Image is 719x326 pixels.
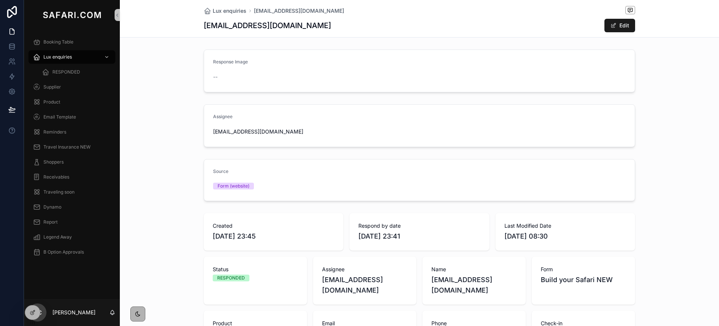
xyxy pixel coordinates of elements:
a: Traveling soon [28,185,115,199]
span: Build your Safari NEW [541,275,626,285]
a: Travel Insurance NEW [28,140,115,154]
a: B Option Approvals [28,245,115,259]
h1: [EMAIL_ADDRESS][DOMAIN_NAME] [204,20,331,31]
span: Last Modified Date [504,222,626,230]
span: Dynamo [43,204,61,210]
span: B Option Approvals [43,249,84,255]
span: Supplier [43,84,61,90]
div: Form (website) [218,183,249,189]
span: [EMAIL_ADDRESS][DOMAIN_NAME] [213,128,312,135]
span: Product [43,99,60,105]
span: Email Template [43,114,76,120]
span: Traveling soon [43,189,75,195]
span: Source [213,168,228,174]
a: Email Template [28,110,115,124]
span: Assignee [322,266,407,273]
span: Legend Away [43,234,72,240]
a: [EMAIL_ADDRESS][DOMAIN_NAME] [254,7,344,15]
div: RESPONDED [217,275,245,281]
span: Response Image [213,59,248,65]
a: Legend Away [28,230,115,244]
span: Created [213,222,334,230]
a: Report [28,215,115,229]
span: [DATE] 08:30 [504,231,626,242]
button: Edit [604,19,635,32]
span: [EMAIL_ADDRESS][DOMAIN_NAME] [431,275,517,296]
a: Lux enquiries [204,7,246,15]
a: Product [28,95,115,109]
a: RESPONDED [37,65,115,79]
span: Booking Table [43,39,73,45]
span: Lux enquiries [213,7,246,15]
span: [DATE] 23:41 [358,231,480,242]
span: Report [43,219,58,225]
span: Assignee [213,114,233,119]
span: Shoppers [43,159,64,165]
a: Dynamo [28,200,115,214]
span: [EMAIL_ADDRESS][DOMAIN_NAME] [322,275,407,296]
p: [PERSON_NAME] [52,309,95,316]
span: Name [431,266,517,273]
img: App logo [41,9,103,21]
span: [DATE] 23:45 [213,231,334,242]
span: Status [213,266,298,273]
a: Receivables [28,170,115,184]
a: Shoppers [28,155,115,169]
a: Supplier [28,80,115,94]
span: RESPONDED [52,69,80,75]
span: Lux enquiries [43,54,72,60]
span: Respond by date [358,222,480,230]
span: Form [541,266,626,273]
a: Reminders [28,125,115,139]
span: Travel Insurance NEW [43,144,91,150]
span: Receivables [43,174,69,180]
div: scrollable content [24,30,120,269]
span: Reminders [43,129,66,135]
a: Booking Table [28,35,115,49]
a: Lux enquiries [28,50,115,64]
span: -- [213,73,218,81]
